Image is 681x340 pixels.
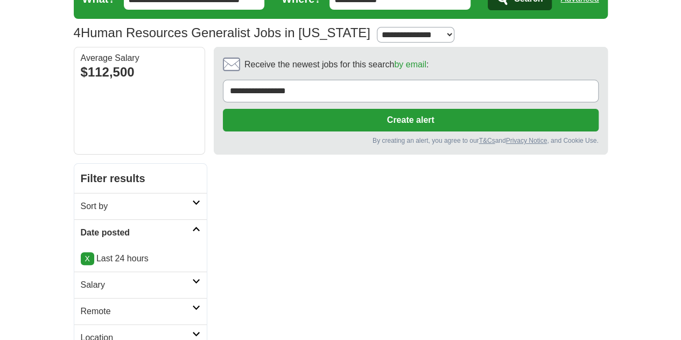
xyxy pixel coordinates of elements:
div: $112,500 [81,63,198,82]
a: Date posted [74,219,207,246]
p: Last 24 hours [81,252,200,265]
a: T&Cs [479,137,495,144]
div: Average Salary [81,54,198,63]
h2: Sort by [81,200,192,213]
a: by email [394,60,426,69]
h2: Remote [81,305,192,318]
div: By creating an alert, you agree to our and , and Cookie Use. [223,136,599,145]
a: Remote [74,298,207,324]
h1: Human Resources Generalist Jobs in [US_STATE] [74,25,370,40]
span: 4 [74,23,81,43]
button: Create alert [223,109,599,131]
a: Salary [74,272,207,298]
h2: Filter results [74,164,207,193]
h2: Date posted [81,226,192,239]
a: X [81,252,94,265]
a: Sort by [74,193,207,219]
a: Privacy Notice [506,137,547,144]
span: Receive the newest jobs for this search : [244,58,429,71]
h2: Salary [81,279,192,292]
